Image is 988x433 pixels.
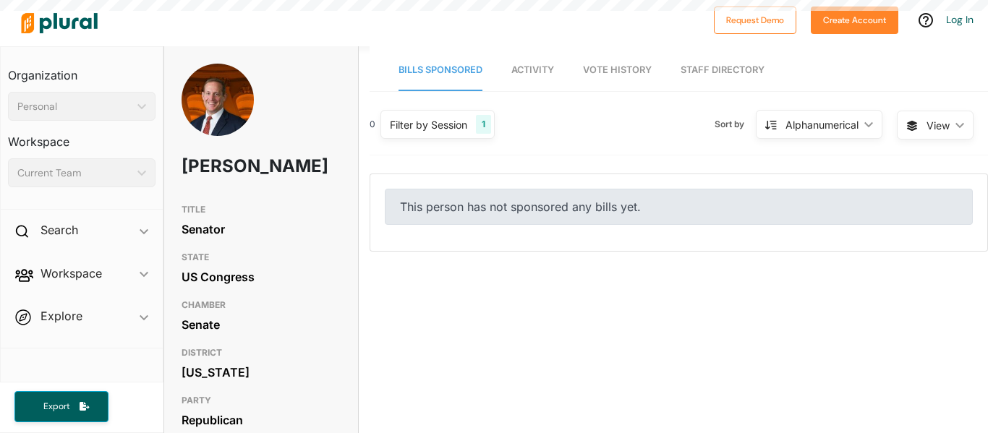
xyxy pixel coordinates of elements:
[182,218,341,240] div: Senator
[182,392,341,409] h3: PARTY
[785,117,859,132] div: Alphanumerical
[182,296,341,314] h3: CHAMBER
[8,54,156,86] h3: Organization
[390,117,467,132] div: Filter by Session
[399,50,482,91] a: Bills Sponsored
[17,99,132,114] div: Personal
[17,166,132,181] div: Current Team
[33,400,80,413] span: Export
[714,7,796,34] button: Request Demo
[182,361,341,383] div: [US_STATE]
[8,121,156,153] h3: Workspace
[583,50,652,91] a: Vote History
[182,314,341,335] div: Senate
[182,344,341,361] h3: DISTRICT
[927,118,950,133] span: View
[182,145,277,188] h1: [PERSON_NAME]
[715,118,756,131] span: Sort by
[811,12,898,27] a: Create Account
[399,64,482,75] span: Bills Sponsored
[946,13,974,26] a: Log In
[370,118,375,131] div: 0
[182,409,341,431] div: Republican
[681,50,765,91] a: Staff Directory
[511,64,554,75] span: Activity
[182,201,341,218] h3: TITLE
[41,222,78,238] h2: Search
[14,391,108,422] button: Export
[385,189,973,225] div: This person has not sponsored any bills yet.
[811,7,898,34] button: Create Account
[583,64,652,75] span: Vote History
[182,249,341,266] h3: STATE
[476,115,491,134] div: 1
[182,266,341,288] div: US Congress
[511,50,554,91] a: Activity
[182,64,254,152] img: Headshot of Ted Budd
[714,12,796,27] a: Request Demo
